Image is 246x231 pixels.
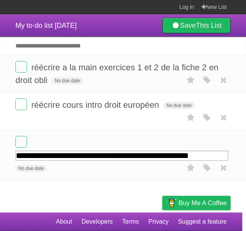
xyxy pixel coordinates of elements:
a: About [56,214,72,229]
a: Developers [81,214,113,229]
b: This List [196,22,222,29]
a: SaveThis List [162,18,231,33]
label: Done [15,136,27,148]
span: No due date [163,102,195,109]
label: Done [15,61,27,73]
span: réécrire cours intro droit européen [31,100,161,110]
a: Buy me a coffee [162,196,231,210]
span: réécrire a la main exercices 1 et 2 de la fiche 2 en droit obli [15,63,219,85]
img: Buy me a coffee [166,196,177,209]
span: My to-do list [DATE] [15,22,77,29]
a: Suggest a feature [178,214,227,229]
label: Star task [184,74,198,87]
label: Star task [184,161,198,174]
label: Done [15,99,27,110]
a: Terms [122,214,139,229]
label: Star task [184,111,198,124]
span: No due date [52,77,83,84]
a: Privacy [148,214,168,229]
span: No due date [15,165,47,172]
span: Buy me a coffee [179,196,227,210]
